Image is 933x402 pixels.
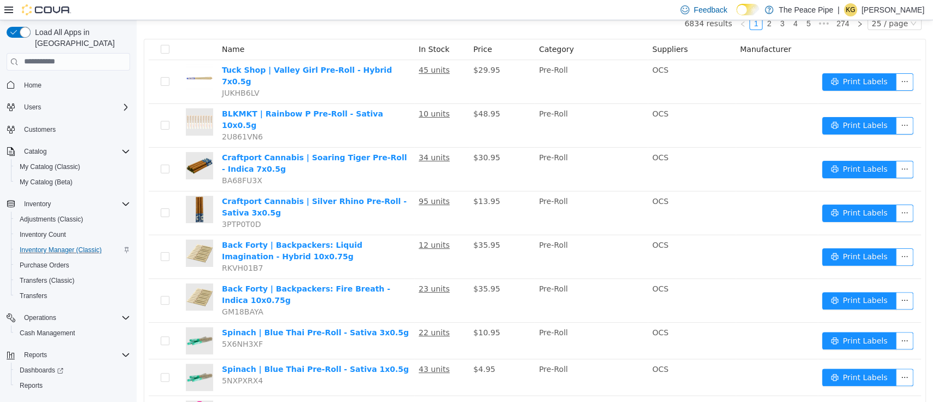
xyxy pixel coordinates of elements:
span: My Catalog (Classic) [15,160,130,173]
a: My Catalog (Beta) [15,176,77,189]
button: Inventory Manager (Classic) [11,242,134,258]
img: BLKMKT | Rainbow P Pre-Roll - Sativa 10x0.5g hero shot [49,88,77,115]
a: Tuck Shop | Valley Girl Pre-Roll - Hybrid 7x0.5g [85,45,255,66]
span: OCS [515,45,532,54]
span: Inventory [20,197,130,211]
span: $29.95 [337,45,363,54]
span: Inventory [24,200,51,208]
span: Transfers (Classic) [20,276,74,285]
button: Operations [20,311,61,324]
span: Users [24,103,41,112]
span: GM18BAYA [85,287,127,296]
a: Craftport Cannabis | Silver Rhino Pre-Roll - Sativa 3x0.5g [85,177,270,197]
span: Dashboards [15,364,130,377]
a: Back Forty | Backpackers: Liquid Imagination - Hybrid 10x0.75g [85,220,226,241]
span: $10.95 [337,308,363,317]
a: Spinach | Blue Thai Pre-Roll - Sativa 3x0.5g [85,308,272,317]
button: icon: ellipsis [759,97,777,114]
u: 23 units [282,264,313,273]
span: OCS [515,220,532,229]
u: 10 units [282,89,313,98]
span: Transfers [15,289,130,302]
img: Cova [22,4,71,15]
span: Catalog [24,147,46,156]
span: Transfers (Classic) [15,274,130,287]
button: Cash Management [11,325,134,341]
p: | [837,3,840,16]
a: Customers [20,123,60,136]
span: $13.95 [337,177,363,185]
div: Khushi Gajeeban [844,3,857,16]
a: Inventory Manager (Classic) [15,243,106,257]
button: Inventory [20,197,55,211]
a: Adjustments (Classic) [15,213,87,226]
span: $29.95 [337,381,363,390]
button: icon: printerPrint Labels [685,97,760,114]
a: Transfers [15,289,51,302]
button: My Catalog (Beta) [11,174,134,190]
button: Inventory [2,196,134,212]
span: KG [846,3,855,16]
a: Platinum | Lemonberry 1:2 Balanced AIO - Hybrid 1g [85,381,266,401]
img: Back Forty | Backpackers: Liquid Imagination - Hybrid 10x0.75g hero shot [49,219,77,247]
span: 5NXPXRX4 [85,356,126,365]
span: RKVH01B7 [85,243,126,252]
a: Dashboards [11,363,134,378]
span: Load All Apps in [GEOGRAPHIC_DATA] [31,27,130,49]
span: OCS [515,133,532,142]
a: Spinach | Blue Thai Pre-Roll - Sativa 1x0.5g [85,345,272,353]
button: icon: printerPrint Labels [685,184,760,202]
a: BLKMKT | Rainbow P Pre-Roll - Sativa 10x0.5g [85,89,247,109]
button: icon: ellipsis [759,348,777,366]
span: Home [24,81,42,90]
button: Users [20,101,45,114]
button: icon: printerPrint Labels [685,272,760,289]
button: icon: ellipsis [759,184,777,202]
span: My Catalog (Beta) [15,176,130,189]
button: Transfers (Classic) [11,273,134,288]
span: Reports [20,348,130,362]
span: $4.95 [337,345,359,353]
u: 95 units [282,177,313,185]
u: 43 units [282,345,313,353]
button: Reports [20,348,51,362]
span: $48.95 [337,89,363,98]
span: Adjustments (Classic) [15,213,130,226]
a: Dashboards [15,364,68,377]
span: In Stock [282,25,313,33]
button: Users [2,100,134,115]
span: Category [402,25,437,33]
span: Reports [15,379,130,392]
button: icon: printerPrint Labels [685,53,760,71]
u: 45 units [282,45,313,54]
span: Inventory Count [15,228,130,241]
button: Customers [2,121,134,137]
a: My Catalog (Classic) [15,160,85,173]
a: Back Forty | Backpackers: Fire Breath - Indica 10x0.75g [85,264,254,284]
button: Inventory Count [11,227,134,242]
span: Name [85,25,108,33]
span: Manufacturer [603,25,655,33]
span: $30.95 [337,133,363,142]
span: Dark Mode [736,15,737,16]
a: Craftport Cannabis | Soaring Tiger Pre-Roll - Indica 7x0.5g [85,133,270,153]
span: Catalog [20,145,130,158]
button: Catalog [2,144,134,159]
span: JUKHB6LV [85,68,122,77]
span: Inventory Count [20,230,66,239]
span: Operations [24,313,56,322]
button: Home [2,77,134,93]
span: Operations [20,311,130,324]
span: 2U861VN6 [85,112,126,121]
span: 3PTP0T0D [85,200,125,208]
span: My Catalog (Beta) [20,178,73,187]
button: Purchase Orders [11,258,134,273]
td: Pre-Roll [398,84,511,127]
span: Customers [24,125,56,134]
span: Dashboards [20,366,63,375]
span: Users [20,101,130,114]
p: [PERSON_NAME] [861,3,924,16]
button: Reports [11,378,134,393]
span: OCS [515,89,532,98]
span: Price [337,25,355,33]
